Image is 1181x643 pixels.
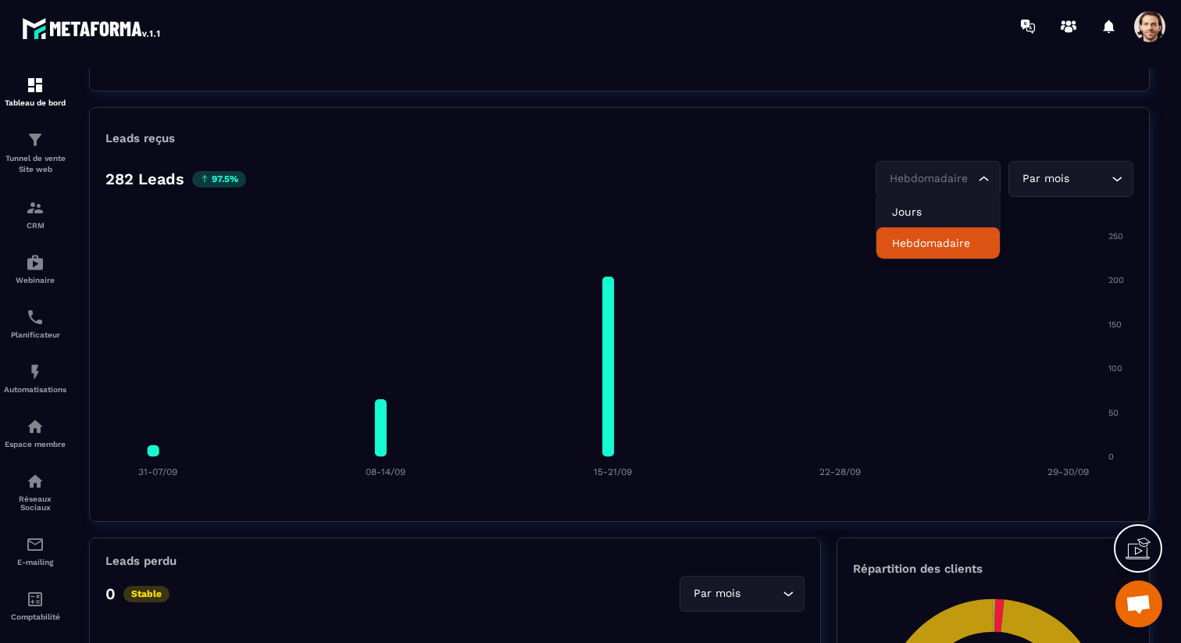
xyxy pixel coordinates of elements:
[123,586,169,602] p: Stable
[138,466,177,477] tspan: 31-07/09
[853,562,1133,576] p: Répartition des clients
[4,330,66,339] p: Planificateur
[26,253,45,272] img: automations
[26,198,45,217] img: formation
[4,495,66,512] p: Réseaux Sociaux
[4,241,66,296] a: automationsautomationsWebinaire
[1115,580,1162,627] div: Ouvrir le chat
[4,119,66,187] a: formationformationTunnel de vente Site web
[594,466,632,477] tspan: 15-21/09
[4,440,66,448] p: Espace membre
[690,585,744,602] span: Par mois
[4,405,66,460] a: automationsautomationsEspace membre
[876,161,1001,197] div: Search for option
[366,466,405,477] tspan: 08-14/09
[744,585,779,602] input: Search for option
[26,590,45,609] img: accountant
[1072,170,1108,188] input: Search for option
[4,153,66,175] p: Tunnel de vente Site web
[22,14,162,42] img: logo
[4,351,66,405] a: automationsautomationsAutomatisations
[26,308,45,327] img: scheduler
[105,584,116,603] p: 0
[105,554,177,568] p: Leads perdu
[4,558,66,566] p: E-mailing
[105,170,184,188] p: 282 Leads
[26,417,45,436] img: automations
[192,171,246,188] p: 97.5%
[1108,452,1114,462] tspan: 0
[1108,320,1122,330] tspan: 150
[26,76,45,95] img: formation
[4,296,66,351] a: schedulerschedulerPlanificateur
[4,221,66,230] p: CRM
[105,131,175,145] p: Leads reçus
[26,472,45,491] img: social-network
[4,385,66,394] p: Automatisations
[4,523,66,578] a: emailemailE-mailing
[4,613,66,621] p: Comptabilité
[4,64,66,119] a: formationformationTableau de bord
[4,187,66,241] a: formationformationCRM
[26,535,45,554] img: email
[4,578,66,633] a: accountantaccountantComptabilité
[26,130,45,149] img: formation
[680,576,805,612] div: Search for option
[1019,170,1072,188] span: Par mois
[4,460,66,523] a: social-networksocial-networkRéseaux Sociaux
[4,98,66,107] p: Tableau de bord
[26,363,45,381] img: automations
[819,466,861,477] tspan: 22-28/09
[1108,231,1123,241] tspan: 250
[1108,363,1122,373] tspan: 100
[1008,161,1133,197] div: Search for option
[886,170,975,188] input: Search for option
[1047,466,1089,477] tspan: 29-30/09
[4,276,66,284] p: Webinaire
[1108,408,1119,418] tspan: 50
[1108,275,1124,285] tspan: 200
